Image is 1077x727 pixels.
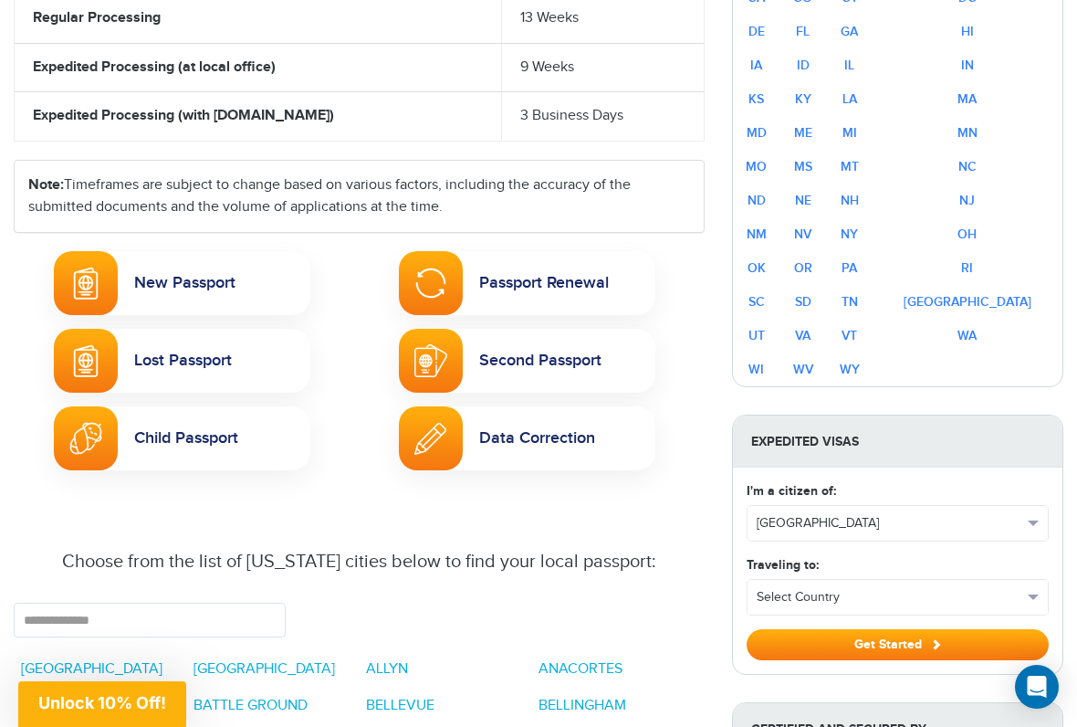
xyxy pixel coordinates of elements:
[842,260,857,276] a: PA
[733,416,1062,468] strong: Expedited Visas
[366,660,408,678] a: ALLYN
[748,580,1048,615] button: Select Country
[747,227,767,242] a: NM
[796,24,810,39] a: FL
[399,406,655,470] a: Passport Name ChangeData Correction
[795,328,810,343] a: VA
[414,267,447,300] img: Passport Renewal
[748,260,766,276] a: OK
[842,125,857,141] a: MI
[957,227,977,242] a: OH
[69,422,102,455] img: Child Passport
[18,681,186,727] div: Unlock 10% Off!
[757,514,1022,532] span: [GEOGRAPHIC_DATA]
[794,159,812,174] a: MS
[399,251,655,315] a: Passport RenewalPassport Renewal
[961,24,974,39] a: HI
[501,43,704,92] td: 9 Weeks
[1015,665,1059,709] div: Open Intercom Messenger
[794,125,812,141] a: ME
[904,294,1031,310] a: [GEOGRAPHIC_DATA]
[961,260,973,276] a: RI
[748,294,765,310] a: SC
[757,588,1022,606] span: Select Country
[747,555,819,574] label: Traveling to:
[842,294,858,310] a: TN
[501,92,704,142] td: 3 Business Days
[193,660,335,678] a: [GEOGRAPHIC_DATA]
[747,481,836,500] label: I'm a citizen of:
[842,328,857,343] a: VT
[844,58,854,73] a: IL
[538,697,626,714] a: BELLINGHAM
[842,91,857,107] a: LA
[957,91,977,107] a: MA
[54,329,310,393] a: Lost PassportLost Passport
[27,548,691,575] div: Choose from the list of [US_STATE] cities below to find your local passport:
[54,406,310,470] a: Child PassportChild Passport
[193,697,308,714] a: BATTLE GROUND
[15,161,704,232] div: Timeframes are subject to change based on various factors, including the accuracy of the submitte...
[957,125,978,141] a: MN
[33,9,161,26] strong: Regular Processing
[54,251,310,315] a: New PassportNew Passport
[794,260,812,276] a: OR
[841,159,859,174] a: MT
[959,193,975,208] a: NJ
[747,125,767,141] a: MD
[841,227,858,242] a: NY
[399,329,655,393] a: Second PassportSecond Passport
[33,107,334,124] strong: Expedited Processing (with [DOMAIN_NAME])
[747,629,1049,660] button: Get Started
[748,193,766,208] a: ND
[73,344,99,377] img: Lost Passport
[797,58,810,73] a: ID
[414,344,447,377] img: Second Passport
[750,58,762,73] a: IA
[748,328,765,343] a: UT
[795,193,811,208] a: NE
[793,362,813,377] a: WV
[21,660,162,678] a: [GEOGRAPHIC_DATA]
[28,176,64,194] strong: Note:
[795,91,811,107] a: KY
[794,227,811,242] a: NV
[841,24,858,39] a: GA
[538,660,622,678] a: ANACORTES
[73,267,99,300] img: New Passport
[748,506,1048,541] button: [GEOGRAPHIC_DATA]
[795,294,811,310] a: SD
[958,159,977,174] a: NC
[957,328,977,343] a: WA
[961,58,974,73] a: IN
[746,159,767,174] a: MO
[840,362,860,377] a: WY
[748,91,764,107] a: KS
[38,693,166,712] span: Unlock 10% Off!
[33,58,276,76] strong: Expedited Processing (at local office)
[414,423,446,455] img: Passport Name Change
[748,362,764,377] a: WI
[748,24,765,39] a: DE
[841,193,859,208] a: NH
[366,697,434,714] a: BELLEVUE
